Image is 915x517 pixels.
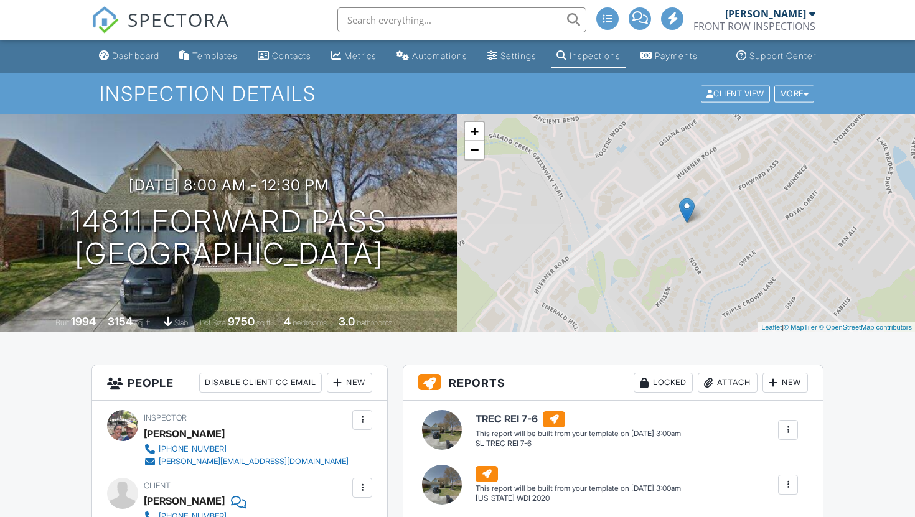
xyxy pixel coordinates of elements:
[758,322,915,333] div: |
[476,493,681,504] div: [US_STATE] WDI 2020
[784,324,817,331] a: © MapTiler
[144,413,187,422] span: Inspector
[100,83,815,105] h1: Inspection Details
[344,50,377,61] div: Metrics
[94,45,164,68] a: Dashboard
[476,429,681,439] div: This report will be built from your template on [DATE] 3:00am
[327,373,372,393] div: New
[570,50,621,61] div: Inspections
[698,373,758,393] div: Attach
[655,50,698,61] div: Payments
[412,50,467,61] div: Automations
[272,50,311,61] div: Contacts
[500,50,537,61] div: Settings
[91,6,119,34] img: The Best Home Inspection Software - Spectora
[476,483,681,493] div: This report will be built from your template on [DATE] 3:00am
[128,6,230,32] span: SPECTORA
[403,365,823,401] h3: Reports
[55,318,69,327] span: Built
[159,444,227,454] div: [PHONE_NUMBER]
[92,365,387,401] h3: People
[293,318,327,327] span: bedrooms
[693,20,815,32] div: FRONT ROW INSPECTIONS
[108,315,133,328] div: 3154
[482,45,542,68] a: Settings
[357,318,392,327] span: bathrooms
[701,85,770,102] div: Client View
[774,85,815,102] div: More
[476,439,681,449] div: SL TREC REI 7-6
[174,318,188,327] span: slab
[144,443,349,455] a: [PHONE_NUMBER]
[71,315,96,328] div: 1994
[200,318,226,327] span: Lot Size
[339,315,355,328] div: 3.0
[256,318,272,327] span: sq.ft.
[192,50,238,61] div: Templates
[144,455,349,468] a: [PERSON_NAME][EMAIL_ADDRESS][DOMAIN_NAME]
[731,45,821,68] a: Support Center
[762,373,808,393] div: New
[70,205,387,271] h1: 14811 Forward Pass [GEOGRAPHIC_DATA]
[551,45,626,68] a: Inspections
[144,481,171,490] span: Client
[337,7,586,32] input: Search everything...
[725,7,806,20] div: [PERSON_NAME]
[392,45,472,68] a: Automations (Advanced)
[476,411,681,427] h6: TREC REI 7-6
[636,45,703,68] a: Payments
[144,424,225,443] div: [PERSON_NAME]
[112,50,159,61] div: Dashboard
[144,491,225,510] div: [PERSON_NAME]
[284,315,291,328] div: 4
[749,50,816,61] div: Support Center
[159,457,349,467] div: [PERSON_NAME][EMAIL_ADDRESS][DOMAIN_NAME]
[129,177,329,193] h3: [DATE] 8:00 am - 12:30 pm
[761,324,782,331] a: Leaflet
[465,141,484,159] a: Zoom out
[174,45,243,68] a: Templates
[253,45,316,68] a: Contacts
[326,45,382,68] a: Metrics
[634,373,693,393] div: Locked
[199,373,322,393] div: Disable Client CC Email
[134,318,152,327] span: sq. ft.
[91,17,230,43] a: SPECTORA
[228,315,255,328] div: 9750
[819,324,912,331] a: © OpenStreetMap contributors
[465,122,484,141] a: Zoom in
[700,88,773,98] a: Client View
